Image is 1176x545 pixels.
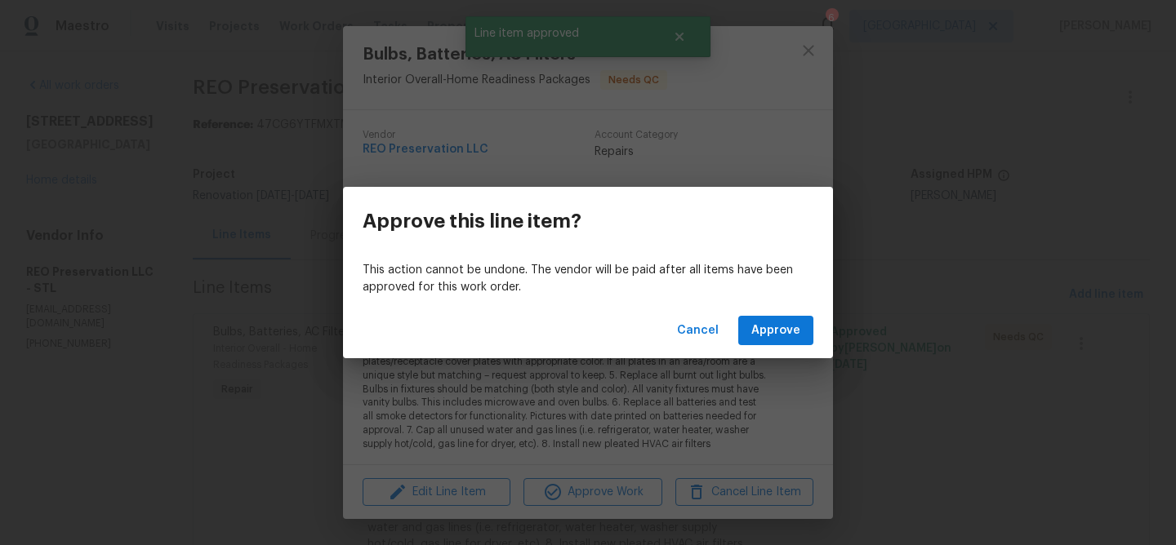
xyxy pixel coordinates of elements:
h3: Approve this line item? [363,210,581,233]
button: Approve [738,316,813,346]
span: Cancel [677,321,719,341]
p: This action cannot be undone. The vendor will be paid after all items have been approved for this... [363,262,813,296]
button: Cancel [670,316,725,346]
span: Approve [751,321,800,341]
